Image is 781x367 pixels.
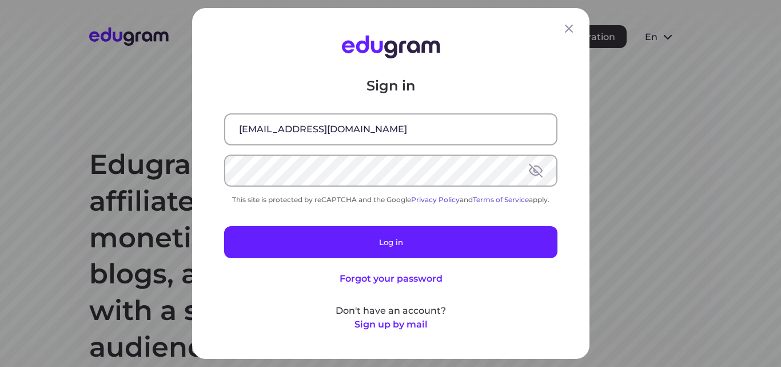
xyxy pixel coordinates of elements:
button: Log in [224,226,557,258]
button: Forgot your password [339,272,442,286]
img: Edugram Logo [341,35,440,58]
button: Sign up by mail [354,318,427,332]
input: Email [225,115,556,144]
p: Sign in [224,77,557,95]
a: Privacy Policy [411,195,460,204]
a: Terms of Service [473,195,529,204]
p: Don't have an account? [224,304,557,318]
div: This site is protected by reCAPTCHA and the Google and apply. [224,195,557,204]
